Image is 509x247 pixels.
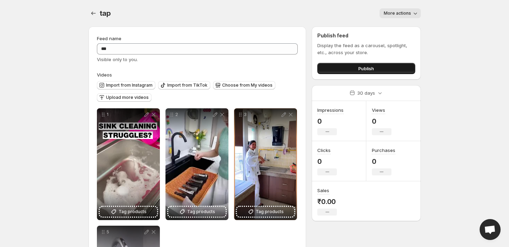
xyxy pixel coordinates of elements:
[384,10,411,16] span: More actions
[107,229,143,235] p: 5
[106,82,153,88] span: Import from Instagram
[317,157,337,166] p: 0
[480,219,501,240] div: Open chat
[317,32,415,39] h2: Publish feed
[119,208,147,215] span: Tag products
[100,207,157,217] button: Tag products
[358,65,374,72] span: Publish
[380,8,421,18] button: More actions
[234,108,297,220] div: 3Tag products
[100,9,111,17] span: tap
[317,197,337,206] p: ₹0.00
[175,112,212,117] p: 2
[317,147,331,154] h3: Clicks
[317,42,415,56] p: Display the feed as a carousel, spotlight, etc., across your store.
[372,157,395,166] p: 0
[357,89,375,96] p: 30 days
[372,147,395,154] h3: Purchases
[97,81,155,89] button: Import from Instagram
[97,36,121,41] span: Feed name
[317,63,415,74] button: Publish
[187,208,215,215] span: Tag products
[97,57,138,62] span: Visible only to you.
[237,207,294,217] button: Tag products
[97,72,112,78] span: Videos
[106,95,149,100] span: Upload more videos
[244,112,280,117] p: 3
[89,8,98,18] button: Settings
[372,117,391,125] p: 0
[317,187,329,194] h3: Sales
[222,82,273,88] span: Choose from My videos
[168,207,226,217] button: Tag products
[372,107,385,114] h3: Views
[97,108,160,220] div: 1Tag products
[213,81,275,89] button: Choose from My videos
[165,108,228,220] div: 2Tag products
[167,82,207,88] span: Import from TikTok
[317,117,344,125] p: 0
[256,208,284,215] span: Tag products
[107,112,143,117] p: 1
[158,81,210,89] button: Import from TikTok
[97,93,151,102] button: Upload more videos
[317,107,344,114] h3: Impressions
